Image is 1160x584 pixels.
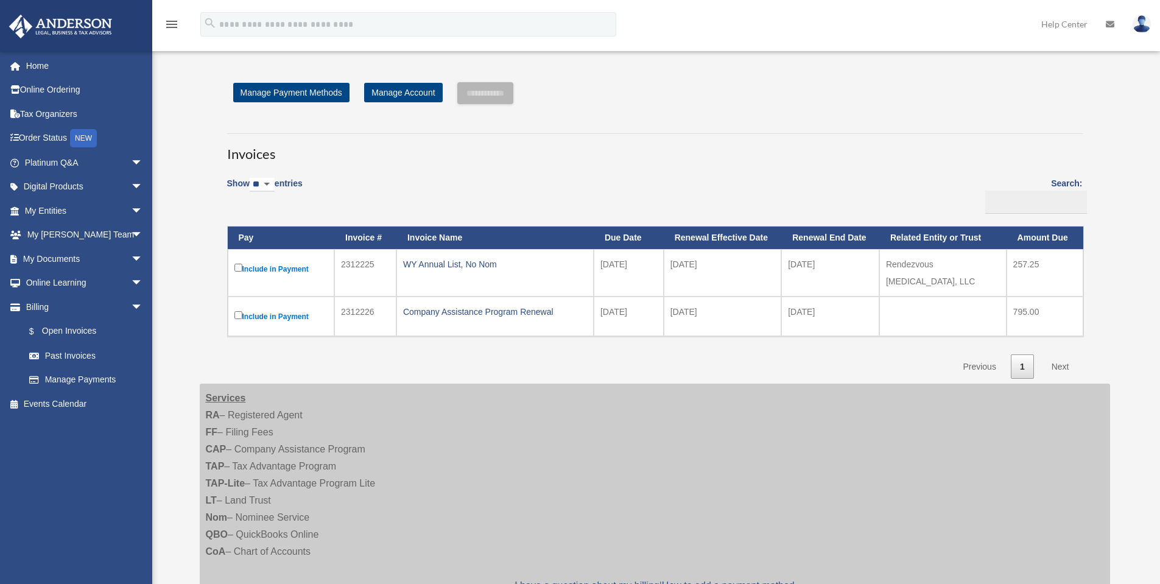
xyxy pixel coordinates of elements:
a: Manage Account [364,83,442,102]
span: arrow_drop_down [131,175,155,200]
a: Platinum Q&Aarrow_drop_down [9,150,161,175]
strong: Services [206,393,246,403]
a: My [PERSON_NAME] Teamarrow_drop_down [9,223,161,247]
th: Due Date: activate to sort column ascending [594,227,664,249]
span: arrow_drop_down [131,247,155,272]
div: Company Assistance Program Renewal [403,303,587,320]
th: Renewal Effective Date: activate to sort column ascending [664,227,782,249]
strong: Nom [206,512,228,522]
a: Home [9,54,161,78]
a: Online Ordering [9,78,161,102]
td: Rendezvous [MEDICAL_DATA], LLC [879,249,1007,297]
strong: FF [206,427,218,437]
div: NEW [70,129,97,147]
a: Manage Payment Methods [233,83,350,102]
select: Showentries [250,178,275,192]
strong: CAP [206,444,227,454]
a: Billingarrow_drop_down [9,295,155,319]
span: arrow_drop_down [131,271,155,296]
th: Invoice Name: activate to sort column ascending [396,227,594,249]
label: Search: [981,176,1083,214]
a: Digital Productsarrow_drop_down [9,175,161,199]
th: Pay: activate to sort column descending [228,227,335,249]
label: Show entries [227,176,303,204]
strong: CoA [206,546,226,557]
a: $Open Invoices [17,319,149,344]
input: Search: [985,191,1087,214]
a: Previous [954,354,1005,379]
strong: TAP-Lite [206,478,245,488]
a: My Entitiesarrow_drop_down [9,199,161,223]
td: 257.25 [1007,249,1083,297]
a: Online Learningarrow_drop_down [9,271,161,295]
td: [DATE] [594,297,664,336]
span: $ [36,324,42,339]
td: 2312226 [334,297,396,336]
strong: RA [206,410,220,420]
img: User Pic [1133,15,1151,33]
td: [DATE] [781,249,879,297]
td: [DATE] [594,249,664,297]
span: arrow_drop_down [131,150,155,175]
i: menu [164,17,179,32]
div: WY Annual List, No Nom [403,256,587,273]
i: search [203,16,217,30]
a: Past Invoices [17,343,155,368]
input: Include in Payment [234,311,242,319]
td: [DATE] [781,297,879,336]
a: My Documentsarrow_drop_down [9,247,161,271]
img: Anderson Advisors Platinum Portal [5,15,116,38]
td: [DATE] [664,249,782,297]
strong: TAP [206,461,225,471]
a: Order StatusNEW [9,126,161,151]
a: 1 [1011,354,1034,379]
th: Related Entity or Trust: activate to sort column ascending [879,227,1007,249]
th: Amount Due: activate to sort column ascending [1007,227,1083,249]
strong: LT [206,495,217,505]
span: arrow_drop_down [131,223,155,248]
td: 2312225 [334,249,396,297]
label: Include in Payment [234,309,328,324]
a: Events Calendar [9,392,161,416]
th: Renewal End Date: activate to sort column ascending [781,227,879,249]
a: menu [164,21,179,32]
strong: QBO [206,529,228,540]
input: Include in Payment [234,264,242,272]
td: [DATE] [664,297,782,336]
span: arrow_drop_down [131,199,155,223]
span: arrow_drop_down [131,295,155,320]
a: Next [1042,354,1078,379]
a: Manage Payments [17,368,155,392]
a: Tax Organizers [9,102,161,126]
h3: Invoices [227,133,1083,164]
label: Include in Payment [234,261,328,276]
th: Invoice #: activate to sort column ascending [334,227,396,249]
td: 795.00 [1007,297,1083,336]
